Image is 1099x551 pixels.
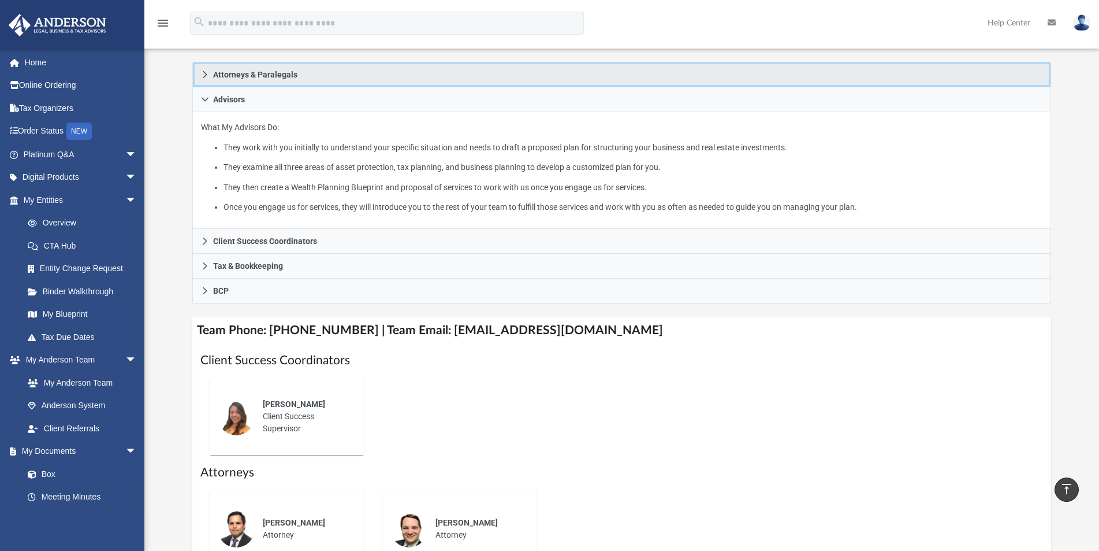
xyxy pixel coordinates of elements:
[427,509,528,549] div: Attorney
[200,352,1044,369] h1: Client Success Coordinators
[16,486,148,509] a: Meeting Minutes
[8,51,154,74] a: Home
[213,95,245,103] span: Advisors
[255,390,356,443] div: Client Success Supervisor
[8,143,154,166] a: Platinum Q&Aarrow_drop_down
[213,287,229,295] span: BCP
[125,440,148,464] span: arrow_drop_down
[8,166,154,189] a: Digital Productsarrow_drop_down
[8,440,148,463] a: My Documentsarrow_drop_down
[5,14,110,36] img: Anderson Advisors Platinum Portal
[223,180,1043,195] li: They then create a Wealth Planning Blueprint and proposal of services to work with us once you en...
[223,200,1043,215] li: Once you engage us for services, they will introduce you to the rest of your team to fulfill thos...
[192,317,1052,343] h4: Team Phone: [PHONE_NUMBER] | Team Email: [EMAIL_ADDRESS][DOMAIN_NAME]
[8,74,154,97] a: Online Ordering
[16,508,143,531] a: Forms Library
[192,279,1052,304] a: BCP
[16,371,143,394] a: My Anderson Team
[263,400,325,409] span: [PERSON_NAME]
[1073,14,1090,31] img: User Pic
[192,254,1052,279] a: Tax & Bookkeeping
[223,160,1043,175] li: They examine all three areas of asset protection, tax planning, and business planning to develop ...
[8,188,154,212] a: My Entitiesarrow_drop_down
[16,394,148,417] a: Anderson System
[8,120,154,143] a: Order StatusNEW
[1060,482,1074,496] i: vertical_align_top
[218,511,255,548] img: thumbnail
[192,229,1052,254] a: Client Success Coordinators
[201,120,1043,215] p: What My Advisors Do:
[390,511,427,548] img: thumbnail
[255,509,356,549] div: Attorney
[213,237,317,245] span: Client Success Coordinators
[125,349,148,372] span: arrow_drop_down
[8,97,154,120] a: Tax Organizers
[213,262,283,270] span: Tax & Bookkeeping
[193,16,206,28] i: search
[125,166,148,190] span: arrow_drop_down
[192,62,1052,87] a: Attorneys & Paralegals
[1055,478,1079,502] a: vertical_align_top
[16,417,148,440] a: Client Referrals
[16,463,143,486] a: Box
[16,326,154,349] a: Tax Due Dates
[192,112,1052,230] div: Advisors
[16,280,154,303] a: Binder Walkthrough
[156,22,170,30] a: menu
[218,398,255,435] img: thumbnail
[16,212,154,235] a: Overview
[435,518,498,527] span: [PERSON_NAME]
[213,71,297,79] span: Attorneys & Paralegals
[125,143,148,167] span: arrow_drop_down
[8,349,148,372] a: My Anderson Teamarrow_drop_down
[156,16,170,30] i: menu
[200,464,1044,481] h1: Attorneys
[66,123,92,140] div: NEW
[223,140,1043,155] li: They work with you initially to understand your specific situation and needs to draft a proposed ...
[16,303,148,326] a: My Blueprint
[16,257,154,280] a: Entity Change Request
[192,87,1052,112] a: Advisors
[263,518,325,527] span: [PERSON_NAME]
[16,234,154,257] a: CTA Hub
[125,188,148,212] span: arrow_drop_down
